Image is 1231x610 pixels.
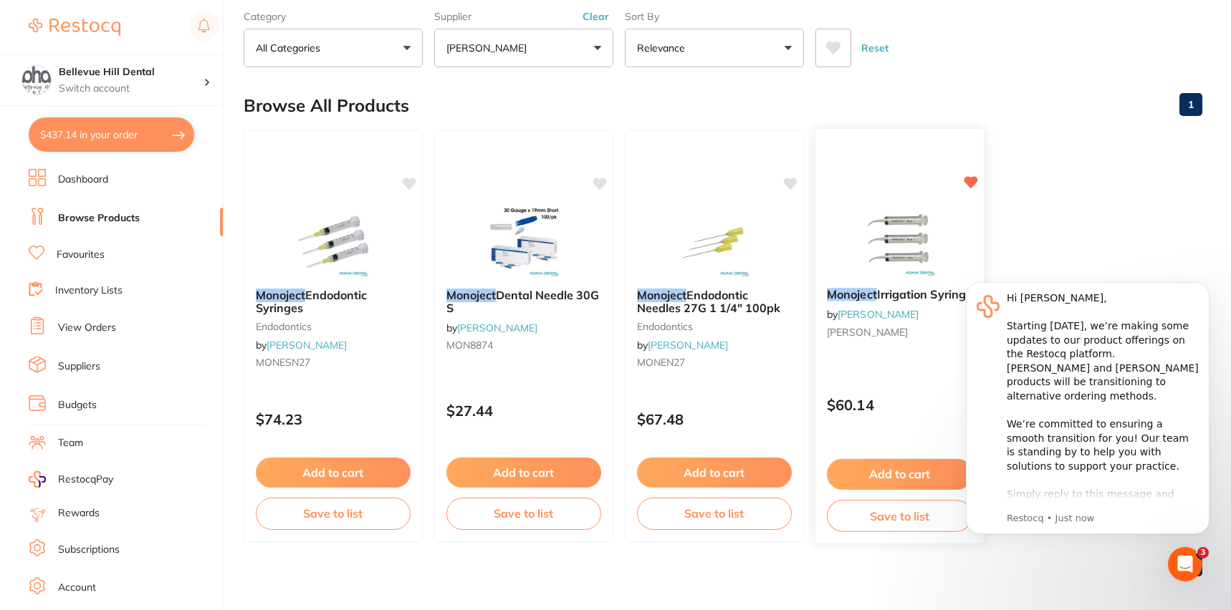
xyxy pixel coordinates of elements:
[827,308,919,321] span: by
[446,321,537,334] span: by
[256,457,411,488] button: Add to cart
[22,66,51,95] img: Bellevue Hill Dental
[58,543,120,557] a: Subscriptions
[637,356,685,369] span: MONEN27
[29,117,194,152] button: $437.14 in your order
[827,459,972,490] button: Add to cart
[58,506,100,521] a: Rewards
[457,321,537,334] a: [PERSON_NAME]
[256,498,411,529] button: Save to list
[827,397,972,413] p: $60.14
[62,31,254,367] div: Hi [PERSON_NAME], ​ Starting [DATE], we’re making some updates to our product offerings on the Re...
[853,204,947,276] img: Monoject Irrigation Syringe
[637,498,792,529] button: Save to list
[58,398,97,412] a: Budgets
[446,41,532,55] p: [PERSON_NAME]
[267,339,347,352] a: [PERSON_NAME]
[1179,90,1202,119] a: 1
[58,436,83,450] a: Team
[838,308,919,321] a: [PERSON_NAME]
[578,10,613,23] button: Clear
[637,289,792,315] b: Monoject Endodontic Needles 27G 1 1/4" 100pk
[1168,547,1202,581] iframe: Intercom live chat
[256,411,411,427] p: $74.23
[62,251,254,264] p: Message from Restocq, sent Just now
[29,471,113,488] a: RestocqPay
[827,288,972,301] b: Monoject Irrigation Syringe
[58,321,116,335] a: View Orders
[944,261,1231,571] iframe: Intercom notifications message
[625,10,804,23] label: Sort By
[637,288,780,315] span: Endodontic Needles 27G 1 1/4" 100pk
[648,339,728,352] a: [PERSON_NAME]
[244,29,423,67] button: All Categories
[58,473,113,487] span: RestocqPay
[446,339,493,352] span: MON8874
[256,321,411,332] small: endodontics
[29,11,120,44] a: Restocq Logo
[877,287,972,301] span: Irrigation Syringe
[434,10,613,23] label: Supplier
[59,65,203,79] h4: Bellevue Hill Dental
[244,96,409,116] h2: Browse All Products
[827,287,877,301] em: Monoject
[477,205,570,277] img: Monoject Dental Needle 30G S
[637,457,792,488] button: Add to cart
[59,82,203,96] p: Switch account
[827,325,908,338] span: [PERSON_NAME]
[446,457,601,488] button: Add to cart
[29,19,120,36] img: Restocq Logo
[625,29,804,67] button: Relevance
[58,173,108,187] a: Dashboard
[256,356,310,369] span: MONESN27
[256,288,367,315] span: Endodontic Syringes
[244,10,423,23] label: Category
[58,211,140,226] a: Browse Products
[256,339,347,352] span: by
[256,41,326,55] p: All Categories
[57,248,105,262] a: Favourites
[637,321,792,332] small: endodontics
[256,289,411,315] b: Monoject Endodontic Syringes
[637,339,728,352] span: by
[55,284,123,298] a: Inventory Lists
[637,411,792,427] p: $67.48
[434,29,613,67] button: [PERSON_NAME]
[446,402,601,419] p: $27.44
[58,581,96,595] a: Account
[668,205,761,277] img: Monoject Endodontic Needles 27G 1 1/4" 100pk
[857,29,893,67] button: Reset
[637,41,691,55] p: Relevance
[256,288,305,302] em: Monoject
[287,205,380,277] img: Monoject Endodontic Syringes
[58,359,100,374] a: Suppliers
[446,288,599,315] span: Dental Needle 30G S
[446,288,496,302] em: Monoject
[827,500,972,532] button: Save to list
[1197,547,1209,558] span: 3
[446,498,601,529] button: Save to list
[29,471,46,488] img: RestocqPay
[446,289,601,315] b: Monoject Dental Needle 30G S
[637,288,686,302] em: Monoject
